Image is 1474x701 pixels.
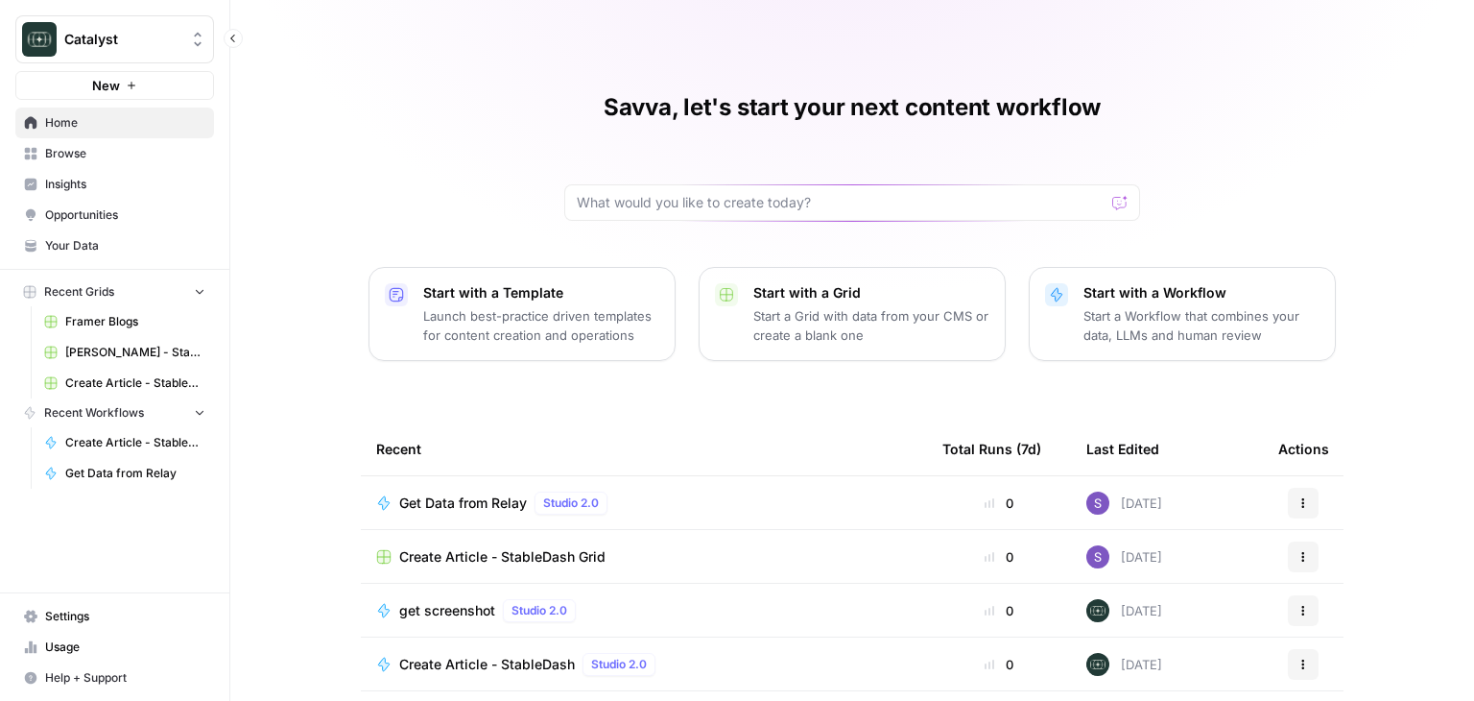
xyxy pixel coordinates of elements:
[15,663,214,693] button: Help + Support
[543,495,599,512] span: Studio 2.0
[1086,599,1109,622] img: lkqc6w5wqsmhugm7jkiokl0d6w4g
[36,427,214,458] a: Create Article - StableDash
[399,494,527,513] span: Get Data from Relay
[399,655,575,674] span: Create Article - StableDash
[1086,653,1109,676] img: lkqc6w5wqsmhugm7jkiokl0d6w4g
[511,602,567,619] span: Studio 2.0
[15,230,214,261] a: Your Data
[15,138,214,169] a: Browse
[376,653,912,676] a: Create Article - StableDashStudio 2.0
[45,608,205,625] span: Settings
[65,434,205,451] span: Create Article - StableDash
[15,278,214,306] button: Recent Grids
[1086,492,1162,515] div: [DATE]
[15,399,214,427] button: Recent Workflows
[368,267,676,361] button: Start with a TemplateLaunch best-practice driven templates for content creation and operations
[15,601,214,632] a: Settings
[1086,423,1159,475] div: Last Edited
[376,599,912,622] a: get screenshotStudio 2.0
[65,313,205,330] span: Framer Blogs
[577,193,1105,212] input: What would you like to create today?
[753,283,989,302] p: Start with a Grid
[44,283,114,301] span: Recent Grids
[376,492,912,515] a: Get Data from RelayStudio 2.0
[1086,545,1162,568] div: [DATE]
[376,423,912,475] div: Recent
[36,337,214,368] a: [PERSON_NAME] - StableDash
[591,656,647,673] span: Studio 2.0
[942,494,1056,513] div: 0
[604,92,1101,123] h1: Savva, let's start your next content workflow
[45,237,205,254] span: Your Data
[65,375,205,392] span: Create Article - StableDash Grid
[699,267,1006,361] button: Start with a GridStart a Grid with data from your CMS or create a blank one
[15,71,214,100] button: New
[65,465,205,482] span: Get Data from Relay
[376,547,912,567] a: Create Article - StableDash Grid
[1086,492,1109,515] img: kkbedy73ftss05p73z2hyjzoubdy
[15,169,214,200] a: Insights
[36,458,214,489] a: Get Data from Relay
[753,306,989,345] p: Start a Grid with data from your CMS or create a blank one
[45,639,205,656] span: Usage
[45,114,205,132] span: Home
[942,547,1056,567] div: 0
[423,283,659,302] p: Start with a Template
[45,669,205,687] span: Help + Support
[1086,545,1109,568] img: kkbedy73ftss05p73z2hyjzoubdy
[15,15,214,63] button: Workspace: Catalyst
[942,655,1056,674] div: 0
[45,206,205,224] span: Opportunities
[36,306,214,337] a: Framer Blogs
[399,547,606,567] span: Create Article - StableDash Grid
[1278,423,1329,475] div: Actions
[65,344,205,361] span: [PERSON_NAME] - StableDash
[399,601,495,620] span: get screenshot
[64,30,180,49] span: Catalyst
[15,108,214,138] a: Home
[1029,267,1336,361] button: Start with a WorkflowStart a Workflow that combines your data, LLMs and human review
[1086,599,1162,622] div: [DATE]
[942,423,1041,475] div: Total Runs (7d)
[1083,306,1319,345] p: Start a Workflow that combines your data, LLMs and human review
[44,404,144,422] span: Recent Workflows
[92,76,120,95] span: New
[45,145,205,162] span: Browse
[1086,653,1162,676] div: [DATE]
[45,176,205,193] span: Insights
[36,368,214,399] a: Create Article - StableDash Grid
[22,22,57,57] img: Catalyst Logo
[1083,283,1319,302] p: Start with a Workflow
[942,601,1056,620] div: 0
[15,200,214,230] a: Opportunities
[423,306,659,345] p: Launch best-practice driven templates for content creation and operations
[15,632,214,663] a: Usage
